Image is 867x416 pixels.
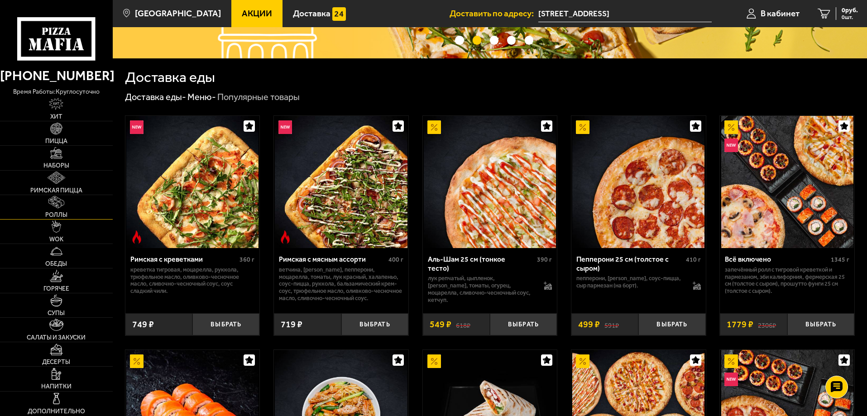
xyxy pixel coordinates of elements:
img: Акционный [724,354,738,368]
p: пепперони, [PERSON_NAME], соус-пицца, сыр пармезан (на борт). [576,275,684,289]
span: Роллы [45,212,67,218]
img: Акционный [427,354,441,368]
button: Выбрать [638,313,705,335]
span: 360 г [240,256,254,263]
span: Пицца [45,138,67,144]
div: Всё включено [725,255,829,263]
button: Выбрать [490,313,557,335]
div: Популярные товары [217,91,300,103]
span: 410 г [686,256,701,263]
span: В кабинет [761,9,800,18]
span: Напитки [41,383,72,390]
span: Дополнительно [28,408,85,415]
img: Новинка [724,373,738,386]
span: 390 г [537,256,552,263]
span: Доставка [293,9,331,18]
span: Горячее [43,286,69,292]
s: 618 ₽ [456,320,470,329]
p: Запечённый ролл с тигровой креветкой и пармезаном, Эби Калифорния, Фермерская 25 см (толстое с сы... [725,266,849,295]
img: Всё включено [721,116,853,248]
button: Выбрать [192,313,259,335]
img: Римская с мясным ассорти [275,116,407,248]
div: Римская с креветками [130,255,238,263]
img: Аль-Шам 25 см (тонкое тесто) [424,116,556,248]
div: Пепперони 25 см (толстое с сыром) [576,255,684,272]
a: АкционныйНовинкаВсё включено [720,116,854,248]
img: Новинка [724,139,738,152]
div: Аль-Шам 25 см (тонкое тесто) [428,255,535,272]
span: Обеды [45,261,67,267]
img: Новинка [278,120,292,134]
p: ветчина, [PERSON_NAME], пепперони, моцарелла, томаты, лук красный, халапеньо, соус-пицца, руккола... [279,266,403,302]
a: Доставка еды- [125,91,186,102]
img: Пепперони 25 см (толстое с сыром) [572,116,704,248]
a: НовинкаОстрое блюдоРимская с мясным ассорти [274,116,408,248]
span: 1779 ₽ [727,320,753,329]
img: Акционный [576,354,589,368]
span: 0 руб. [842,7,858,14]
span: 1345 г [831,256,849,263]
span: WOK [49,236,63,243]
span: Наборы [43,163,69,169]
button: точки переключения [507,36,516,44]
a: АкционныйАль-Шам 25 см (тонкое тесто) [423,116,557,248]
img: Острое блюдо [130,230,144,244]
span: Акции [242,9,272,18]
button: точки переключения [490,36,498,44]
span: Римская пицца [30,187,82,194]
img: Акционный [427,120,441,134]
img: Акционный [724,120,738,134]
img: Острое блюдо [278,230,292,244]
a: НовинкаОстрое блюдоРимская с креветками [125,116,260,248]
h1: Доставка еды [125,70,215,85]
button: Выбрать [341,313,408,335]
span: Десерты [42,359,70,365]
a: Меню- [187,91,216,102]
span: Доставить по адресу: [450,9,538,18]
p: креветка тигровая, моцарелла, руккола, трюфельное масло, оливково-чесночное масло, сливочно-чесно... [130,266,255,295]
img: Акционный [130,354,144,368]
span: [GEOGRAPHIC_DATA] [135,9,221,18]
s: 591 ₽ [604,320,619,329]
img: 15daf4d41897b9f0e9f617042186c801.svg [332,7,346,21]
input: Ваш адрес доставки [538,5,712,22]
span: 719 ₽ [281,320,302,329]
div: Римская с мясным ассорти [279,255,386,263]
button: Выбрать [787,313,854,335]
img: Новинка [130,120,144,134]
img: Римская с креветками [126,116,259,248]
span: 549 ₽ [430,320,451,329]
p: лук репчатый, цыпленок, [PERSON_NAME], томаты, огурец, моцарелла, сливочно-чесночный соус, кетчуп. [428,275,535,304]
button: точки переключения [525,36,533,44]
span: 499 ₽ [578,320,600,329]
span: Супы [48,310,65,316]
span: 749 ₽ [132,320,154,329]
img: Акционный [576,120,589,134]
button: точки переключения [455,36,464,44]
span: 0 шт. [842,14,858,20]
span: 400 г [388,256,403,263]
a: АкционныйПепперони 25 см (толстое с сыром) [571,116,706,248]
span: Хит [50,114,62,120]
s: 2306 ₽ [758,320,776,329]
button: точки переключения [473,36,481,44]
span: Салаты и закуски [27,335,86,341]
